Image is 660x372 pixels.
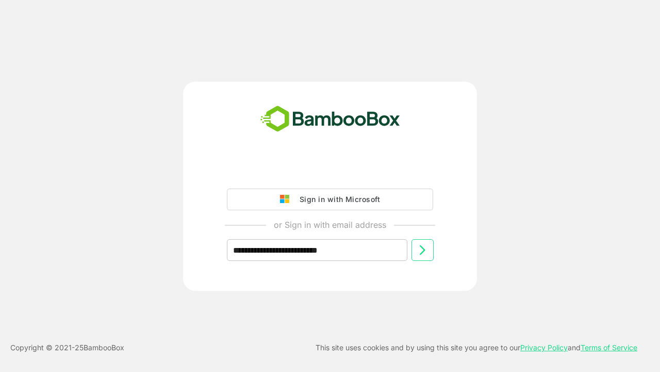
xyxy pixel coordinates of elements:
[280,195,294,204] img: google
[222,160,438,182] iframe: Sign in with Google Button
[520,343,568,352] a: Privacy Policy
[227,189,433,210] button: Sign in with Microsoft
[316,342,637,354] p: This site uses cookies and by using this site you agree to our and
[294,193,380,206] div: Sign in with Microsoft
[274,219,386,231] p: or Sign in with email address
[255,102,406,136] img: bamboobox
[10,342,124,354] p: Copyright © 2021- 25 BambooBox
[581,343,637,352] a: Terms of Service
